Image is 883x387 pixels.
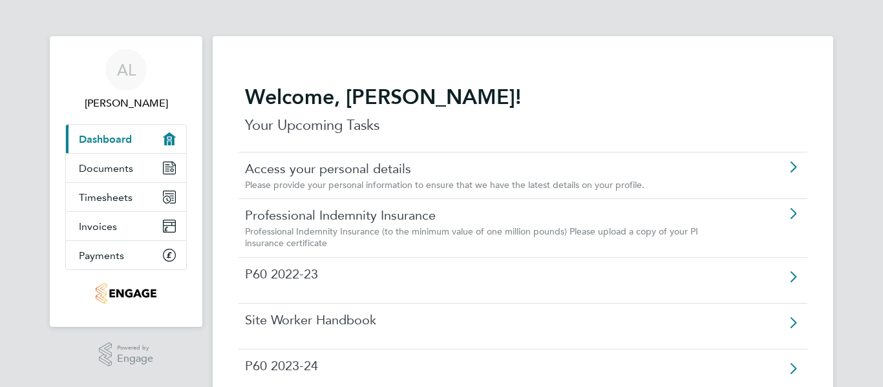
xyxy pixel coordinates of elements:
[117,342,153,353] span: Powered by
[245,207,728,224] a: Professional Indemnity Insurance
[99,342,154,367] a: Powered byEngage
[79,191,133,204] span: Timesheets
[245,160,728,177] a: Access your personal details
[79,220,117,233] span: Invoices
[65,96,187,111] span: Anthony Leongson
[245,225,698,249] span: Professional Indemnity Insurance (to the minimum value of one million pounds) Please upload a cop...
[66,154,186,182] a: Documents
[50,36,202,327] nav: Main navigation
[79,162,133,174] span: Documents
[65,49,187,111] a: AL[PERSON_NAME]
[117,61,136,78] span: AL
[66,241,186,269] a: Payments
[66,125,186,153] a: Dashboard
[245,357,728,374] a: P60 2023-24
[79,133,132,145] span: Dashboard
[66,183,186,211] a: Timesheets
[96,283,156,304] img: carmichael-logo-retina.png
[245,266,728,282] a: P60 2022-23
[245,84,801,110] h2: Welcome, [PERSON_NAME]!
[66,212,186,240] a: Invoices
[117,353,153,364] span: Engage
[245,311,728,328] a: Site Worker Handbook
[79,249,124,262] span: Payments
[245,115,801,136] p: Your Upcoming Tasks
[245,179,644,191] span: Please provide your personal information to ensure that we have the latest details on your profile.
[65,283,187,304] a: Go to home page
